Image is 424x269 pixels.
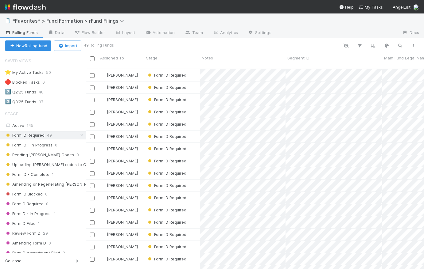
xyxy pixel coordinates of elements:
a: Analytics [208,28,243,38]
input: Toggle Row Selected [90,134,95,139]
img: avatar_b467e446-68e1-4310-82a7-76c532dc3f4b.png [101,183,106,188]
span: [PERSON_NAME] [107,171,138,176]
span: Uploading [PERSON_NAME] codes to CT [5,161,89,169]
input: Toggle Row Selected [90,73,95,78]
input: Toggle Row Selected [90,257,95,262]
div: Form ID Required [147,182,186,188]
div: Form ID Required [147,146,186,152]
img: avatar_b467e446-68e1-4310-82a7-76c532dc3f4b.png [101,122,106,127]
img: avatar_b467e446-68e1-4310-82a7-76c532dc3f4b.png [101,109,106,114]
span: Form ID Required [147,97,186,102]
div: Q3'25 Funds [5,98,36,106]
span: Form ID Required [147,256,186,261]
div: [PERSON_NAME] [101,231,138,237]
span: Form ID Required [147,73,186,78]
img: avatar_b467e446-68e1-4310-82a7-76c532dc3f4b.png [101,244,106,249]
span: 0 [45,190,48,198]
span: 50 [46,69,57,76]
span: [PERSON_NAME] [107,256,138,261]
span: Collapse [5,258,21,264]
span: Flow Builder [74,29,105,36]
span: Stage [146,55,158,61]
img: avatar_b467e446-68e1-4310-82a7-76c532dc3f4b.png [101,146,106,151]
span: 1 [38,220,40,227]
img: avatar_b467e446-68e1-4310-82a7-76c532dc3f4b.png [101,195,106,200]
span: [PERSON_NAME] [107,97,138,102]
input: Toggle Row Selected [90,208,95,213]
span: Segment ID [287,55,309,61]
span: Amending or Regenerating [PERSON_NAME] Codes [5,180,110,188]
input: Toggle All Rows Selected [90,56,95,61]
span: Notes [202,55,213,61]
div: [PERSON_NAME] [101,133,138,139]
a: Flow Builder [69,28,110,38]
div: [PERSON_NAME] [101,158,138,164]
input: Toggle Row Selected [90,196,95,200]
div: Form ID Required [147,244,186,250]
a: Data [43,28,69,38]
img: logo-inverted-e16ddd16eac7371096b0.svg [5,2,46,12]
span: Form ID Required [147,134,186,139]
div: Form ID Required [147,97,186,103]
input: Toggle Row Selected [90,147,95,151]
span: [PERSON_NAME] [107,134,138,139]
span: 0 [46,200,49,208]
span: Form ID - Complete [5,171,49,178]
span: 48 [39,88,50,96]
span: Form ID Required [147,158,186,163]
span: [PERSON_NAME] [107,73,138,78]
div: Form ID Required [147,195,186,201]
span: Stage [5,108,18,120]
a: Settings [243,28,276,38]
span: 3️⃣ [5,99,11,104]
span: Form ID Required [147,195,186,200]
span: Form ID - In Progress [5,141,53,149]
span: Form ID Required [147,171,186,176]
span: Assigned To [100,55,124,61]
div: Blocked Tasks [5,78,40,86]
img: avatar_b467e446-68e1-4310-82a7-76c532dc3f4b.png [101,158,106,163]
div: Form ID Required [147,121,186,127]
span: Saved Views [5,55,31,67]
input: Toggle Row Selected [90,85,95,90]
input: Toggle Row Selected [90,110,95,115]
span: Form D Required [5,200,44,208]
div: Form ID Required [147,256,186,262]
div: Form ID Required [147,170,186,176]
span: 🧻 [5,18,11,23]
span: [PERSON_NAME] [107,244,138,249]
span: Amending Form D [5,239,46,247]
img: avatar_b467e446-68e1-4310-82a7-76c532dc3f4b.png [101,73,106,78]
span: [PERSON_NAME] [107,183,138,188]
span: 1 [52,171,54,178]
span: Pending [PERSON_NAME] Codes [5,151,74,159]
button: NewRolling fund [5,40,51,51]
span: Form ID Required [147,122,186,127]
span: 0 [63,249,65,257]
span: Rolling Funds [5,29,38,36]
span: 0 [42,78,51,86]
button: Import [54,40,81,51]
span: [PERSON_NAME] [107,207,138,212]
img: avatar_b467e446-68e1-4310-82a7-76c532dc3f4b.png [101,220,106,225]
input: Toggle Row Selected [90,98,95,102]
div: [PERSON_NAME] [101,195,138,201]
span: Form D Filed [5,220,36,227]
img: avatar_b467e446-68e1-4310-82a7-76c532dc3f4b.png [101,207,106,212]
span: 🔴 [5,79,11,85]
span: Form ID Required [147,85,186,90]
div: Form ID Required [147,84,186,90]
span: AngelList [393,5,410,9]
input: Toggle Row Selected [90,122,95,127]
span: 0 [49,239,51,247]
div: Form ID Required [147,231,186,237]
span: [PERSON_NAME] [107,146,138,151]
span: Form D Amendment Filed [5,249,60,257]
span: [PERSON_NAME] [107,220,138,225]
img: avatar_b467e446-68e1-4310-82a7-76c532dc3f4b.png [101,232,106,237]
span: Form ID Required [147,232,186,237]
span: Form ID Required [147,220,186,225]
div: Form ID Required [147,158,186,164]
div: [PERSON_NAME] [101,72,138,78]
div: Form ID Required [147,219,186,225]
